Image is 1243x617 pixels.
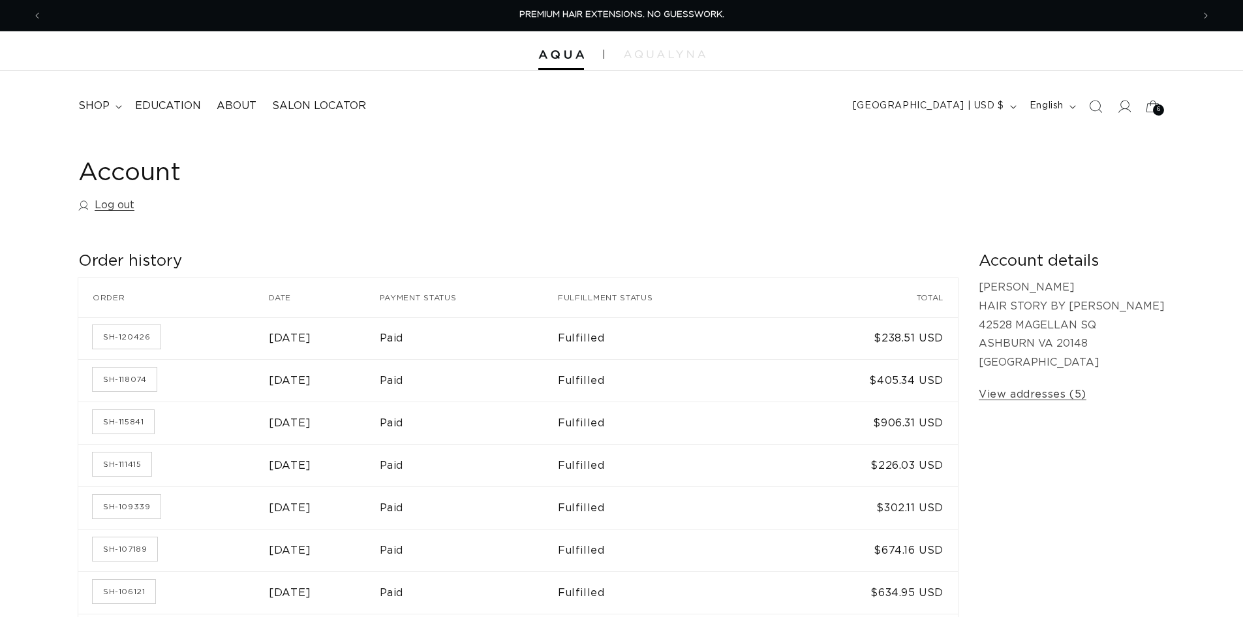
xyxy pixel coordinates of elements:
[269,588,311,598] time: [DATE]
[1191,3,1220,28] button: Next announcement
[772,402,958,444] td: $906.31 USD
[558,529,772,571] td: Fulfilled
[269,375,311,386] time: [DATE]
[519,10,724,19] span: PREMIUM HAIR EXTENSIONS. NO GUESSWORK.
[558,317,772,360] td: Fulfilled
[772,278,958,317] th: Total
[1030,99,1064,113] span: English
[93,495,161,518] a: Order number SH-109339
[558,444,772,486] td: Fulfilled
[209,91,264,121] a: About
[93,325,161,349] a: Order number SH-120426
[979,385,1086,404] a: View addresses (5)
[979,278,1165,372] p: [PERSON_NAME] HAIR STORY BY [PERSON_NAME] 42528 MAGELLAN SQ ASHBURN VA 20148 [GEOGRAPHIC_DATA]
[380,359,558,402] td: Paid
[558,359,772,402] td: Fulfilled
[78,251,958,272] h2: Order history
[380,444,558,486] td: Paid
[272,99,366,113] span: Salon Locator
[23,3,52,28] button: Previous announcement
[135,99,201,113] span: Education
[558,486,772,529] td: Fulfilled
[772,529,958,571] td: $674.16 USD
[380,317,558,360] td: Paid
[772,486,958,529] td: $302.11 USD
[380,278,558,317] th: Payment status
[772,317,958,360] td: $238.51 USD
[772,359,958,402] td: $405.34 USD
[93,452,151,476] a: Order number SH-111415
[380,402,558,444] td: Paid
[624,50,705,58] img: aqualyna.com
[1081,92,1110,121] summary: Search
[93,580,155,603] a: Order number SH-106121
[558,402,772,444] td: Fulfilled
[558,278,772,317] th: Fulfillment status
[78,278,269,317] th: Order
[78,99,110,113] span: shop
[380,486,558,529] td: Paid
[979,251,1165,272] h2: Account details
[93,368,157,391] a: Order number SH-118074
[269,278,379,317] th: Date
[269,333,311,343] time: [DATE]
[269,418,311,428] time: [DATE]
[853,99,1004,113] span: [GEOGRAPHIC_DATA] | USD $
[538,50,584,59] img: Aqua Hair Extensions
[380,529,558,571] td: Paid
[93,537,157,561] a: Order number SH-107189
[269,545,311,556] time: [DATE]
[269,503,311,513] time: [DATE]
[772,444,958,486] td: $226.03 USD
[127,91,209,121] a: Education
[772,571,958,614] td: $634.95 USD
[269,460,311,471] time: [DATE]
[217,99,256,113] span: About
[380,571,558,614] td: Paid
[93,410,154,434] a: Order number SH-115841
[1157,104,1161,116] span: 6
[845,94,1022,119] button: [GEOGRAPHIC_DATA] | USD $
[78,157,1165,189] h1: Account
[78,196,134,215] a: Log out
[558,571,772,614] td: Fulfilled
[1022,94,1081,119] button: English
[264,91,374,121] a: Salon Locator
[70,91,127,121] summary: shop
